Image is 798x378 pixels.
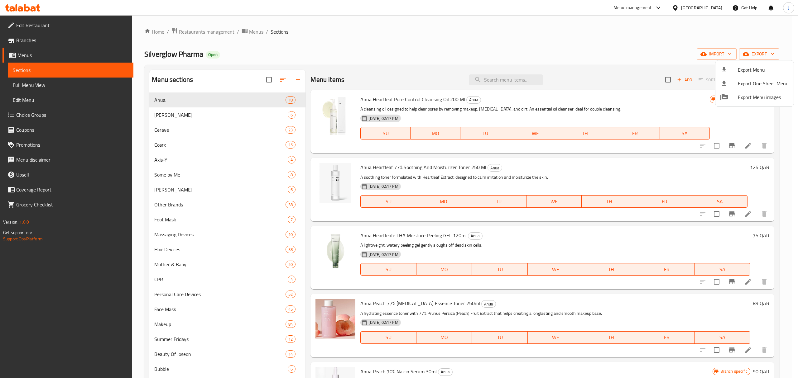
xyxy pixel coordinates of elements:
li: Export one sheet menu items [715,77,794,90]
li: Export menu items [715,63,794,77]
span: Export One Sheet Menu [738,80,789,87]
span: Export Menu [738,66,789,73]
span: Export Menu images [738,93,789,101]
li: Export Menu images [715,90,794,104]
